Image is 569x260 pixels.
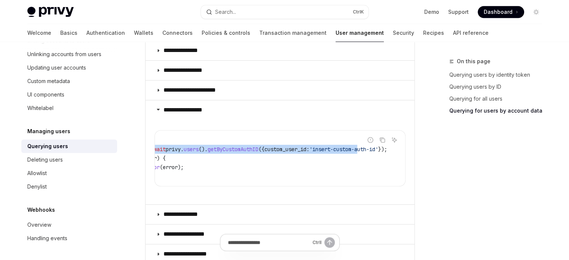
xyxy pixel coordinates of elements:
[27,220,51,229] div: Overview
[21,61,117,74] a: Updating user accounts
[21,218,117,232] a: Overview
[27,77,70,86] div: Custom metadata
[27,7,74,17] img: light logo
[259,146,264,153] span: ({
[449,93,548,105] a: Querying for all users
[424,8,439,16] a: Demo
[259,24,327,42] a: Transaction management
[162,24,193,42] a: Connectors
[228,234,309,251] input: Ask a question...
[393,24,414,42] a: Security
[449,81,548,93] a: Querying users by ID
[389,135,399,145] button: Ask AI
[181,146,184,153] span: .
[27,182,47,191] div: Denylist
[178,164,184,171] span: );
[163,164,178,171] span: error
[484,8,513,16] span: Dashboard
[157,155,166,162] span: ) {
[160,164,163,171] span: (
[21,74,117,88] a: Custom metadata
[27,127,70,136] h5: Managing users
[27,104,53,113] div: Whitelabel
[21,166,117,180] a: Allowlist
[353,9,364,15] span: Ctrl K
[86,24,125,42] a: Authentication
[21,88,117,101] a: UI components
[377,135,387,145] button: Copy the contents from the code block
[21,48,117,61] a: Unlinking accounts from users
[478,6,524,18] a: Dashboard
[453,24,489,42] a: API reference
[264,146,309,153] span: custom_user_id:
[530,6,542,18] button: Toggle dark mode
[324,237,335,248] button: Send message
[184,146,199,153] span: users
[208,146,259,153] span: getByCustomAuthID
[449,69,548,81] a: Querying users by identity token
[378,146,387,153] span: });
[151,146,166,153] span: await
[27,50,101,59] div: Unlinking accounts from users
[21,153,117,166] a: Deleting users
[166,146,181,153] span: privy
[201,5,368,19] button: Open search
[365,135,375,145] button: Report incorrect code
[27,234,67,243] div: Handling events
[27,142,68,151] div: Querying users
[215,7,236,16] div: Search...
[202,24,250,42] a: Policies & controls
[21,140,117,153] a: Querying users
[199,146,208,153] span: ().
[21,101,117,115] a: Whitelabel
[134,24,153,42] a: Wallets
[21,180,117,193] a: Denylist
[309,146,378,153] span: 'insert-custom-auth-id'
[336,24,384,42] a: User management
[423,24,444,42] a: Recipes
[457,57,490,66] span: On this page
[27,90,64,99] div: UI components
[27,169,47,178] div: Allowlist
[449,105,548,117] a: Querying for users by account data
[27,24,51,42] a: Welcome
[27,205,55,214] h5: Webhooks
[448,8,469,16] a: Support
[27,63,86,72] div: Updating user accounts
[21,232,117,245] a: Handling events
[27,155,63,164] div: Deleting users
[60,24,77,42] a: Basics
